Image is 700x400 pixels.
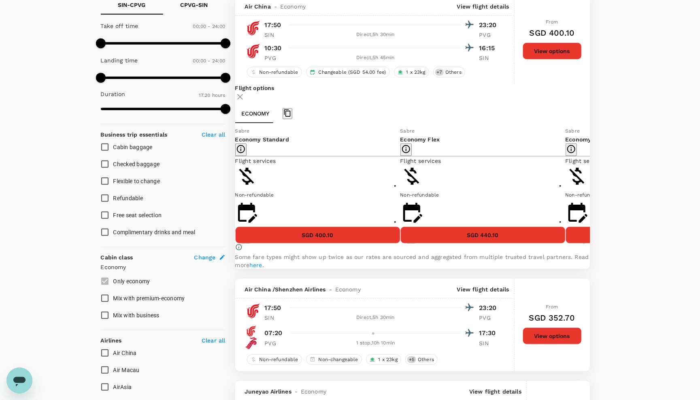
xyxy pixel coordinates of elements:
[235,84,590,92] p: Flight options
[235,158,276,164] span: Flight services
[265,31,285,39] p: SIN
[435,69,444,76] span: + 7
[113,350,137,356] span: Air China
[181,1,208,9] p: CPVG - SIN
[400,128,415,134] span: Sabre
[290,339,462,347] div: 1 stop , 10h 10min
[546,19,558,25] span: From
[375,356,401,363] span: 1 x 23kg
[479,314,500,322] p: PVG
[366,354,401,365] div: 1 x 23kg
[469,387,521,396] p: View flight details
[113,312,160,319] span: Mix with business
[235,128,250,134] span: Sabre
[247,354,302,365] div: Non-refundable
[101,22,138,30] p: Take off time
[245,285,326,293] span: Air China / Shenzhen Airlines
[529,311,575,324] h6: SGD 352.70
[280,2,306,11] span: Economy
[202,336,225,344] p: Clear all
[199,92,226,98] span: 17.20 hours
[256,356,302,363] span: Non-refundable
[403,69,429,76] span: 1 x 23kg
[245,325,257,337] img: CA
[265,303,281,313] p: 17:50
[256,69,302,76] span: Non-refundable
[6,368,32,394] iframe: Button to launch messaging window
[400,135,566,143] p: Economy Flex
[566,158,606,164] span: Flight services
[290,314,462,322] div: Direct , 5h 30min
[113,178,160,184] span: Flexible to change
[523,327,582,344] button: View options
[113,278,150,284] span: Only economy
[479,339,500,347] p: SIN
[530,26,575,39] h6: SGD 400.10
[235,253,590,269] p: Some fare types might show up twice as our rates are sourced and aggregated from multiple trusted...
[113,229,196,235] span: Complimentary drinks and meal
[113,367,140,373] span: Air Macau
[290,54,462,62] div: Direct , 5h 45min
[193,24,226,29] span: 00:00 - 24:00
[245,2,271,11] span: Air China
[113,161,160,167] span: Checked baggage
[265,54,285,62] p: PVG
[291,387,301,396] span: -
[245,43,261,59] img: CA
[235,104,276,123] button: Economy
[479,20,500,30] p: 23:20
[394,67,429,77] div: 1 x 23kg
[101,337,122,344] strong: Airlines
[315,356,362,363] span: Non-changeable
[118,1,146,9] p: SIN - CPVG
[245,337,257,349] img: ZH
[265,43,282,53] p: 10:30
[326,285,335,293] span: -
[235,227,400,244] button: SGD 400.10
[101,131,168,138] strong: Business trip essentials
[479,43,500,53] p: 16:15
[335,285,361,293] span: Economy
[433,67,465,77] div: +7Others
[245,20,261,36] img: CA
[479,303,500,313] p: 23:20
[442,69,465,76] span: Others
[400,158,441,164] span: Flight services
[479,328,500,338] p: 17:30
[271,2,280,11] span: -
[566,128,580,134] span: Sabre
[400,227,566,244] button: SGD 440.10
[457,285,509,293] p: View flight details
[245,387,291,396] span: Juneyao Airlines
[306,67,390,77] div: Changeable (SGD 54.00 fee)
[315,69,389,76] span: Changeable (SGD 54.00 fee)
[101,56,138,64] p: Landing time
[400,192,439,198] span: Non-refundable
[479,31,500,39] p: PVG
[457,2,509,11] p: View flight details
[546,304,558,310] span: From
[101,90,126,98] p: Duration
[247,67,302,77] div: Non-refundable
[479,54,500,62] p: SIN
[194,253,216,261] span: Change
[235,192,274,198] span: Non-refundable
[245,303,261,319] img: CA
[566,192,604,198] span: Non-refundable
[235,135,400,143] p: Economy Standard
[265,314,285,322] p: SIN
[101,254,133,261] strong: Cabin class
[523,43,582,60] button: View options
[290,31,462,39] div: Direct , 5h 30min
[249,262,262,268] a: here
[301,387,326,396] span: Economy
[265,20,281,30] p: 17:50
[405,354,438,365] div: +5Others
[101,263,226,271] p: Economy
[113,295,185,302] span: Mix with premium-economy
[265,328,283,338] p: 07:20
[113,144,153,150] span: Cabin baggage
[113,212,162,218] span: Free seat selection
[415,356,437,363] span: Others
[113,195,143,201] span: Refundable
